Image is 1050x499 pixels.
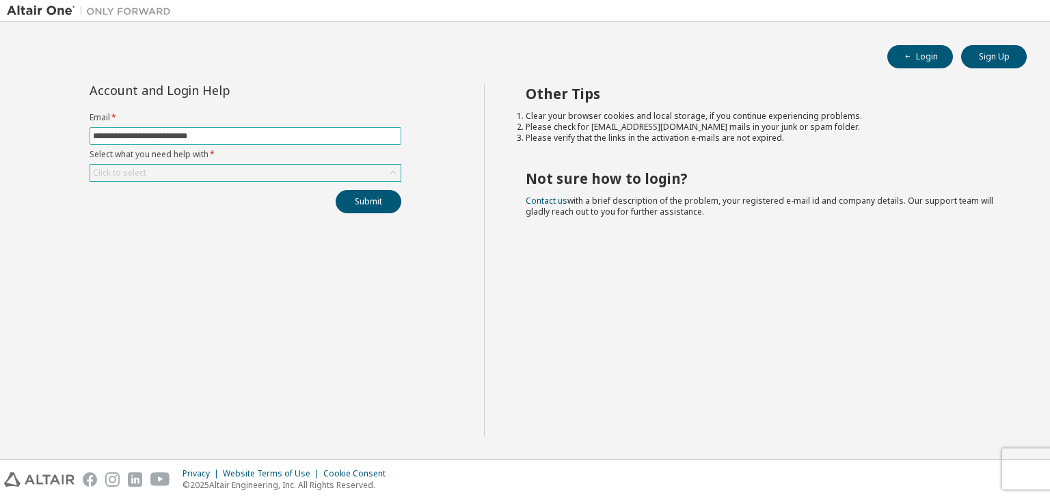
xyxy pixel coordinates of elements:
[90,85,339,96] div: Account and Login Help
[336,190,401,213] button: Submit
[4,472,75,487] img: altair_logo.svg
[961,45,1027,68] button: Sign Up
[93,167,146,178] div: Click to select
[83,472,97,487] img: facebook.svg
[105,472,120,487] img: instagram.svg
[90,165,401,181] div: Click to select
[526,195,993,217] span: with a brief description of the problem, your registered e-mail id and company details. Our suppo...
[887,45,953,68] button: Login
[183,468,223,479] div: Privacy
[183,479,394,491] p: © 2025 Altair Engineering, Inc. All Rights Reserved.
[526,111,1003,122] li: Clear your browser cookies and local storage, if you continue experiencing problems.
[128,472,142,487] img: linkedin.svg
[90,112,401,123] label: Email
[526,122,1003,133] li: Please check for [EMAIL_ADDRESS][DOMAIN_NAME] mails in your junk or spam folder.
[526,85,1003,103] h2: Other Tips
[90,149,401,160] label: Select what you need help with
[526,170,1003,187] h2: Not sure how to login?
[323,468,394,479] div: Cookie Consent
[526,133,1003,144] li: Please verify that the links in the activation e-mails are not expired.
[7,4,178,18] img: Altair One
[150,472,170,487] img: youtube.svg
[223,468,323,479] div: Website Terms of Use
[526,195,567,206] a: Contact us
